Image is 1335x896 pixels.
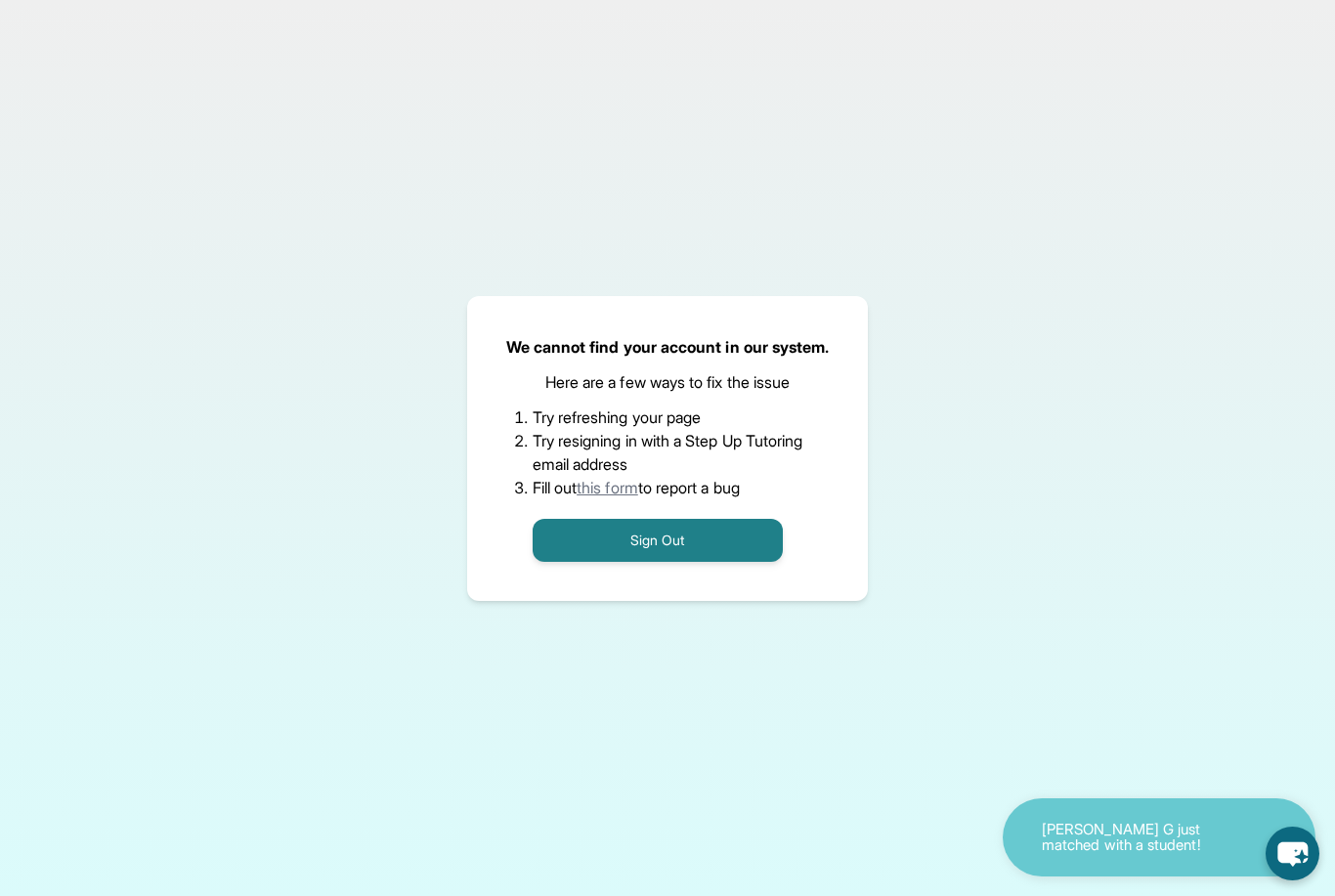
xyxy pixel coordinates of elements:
button: Sign Out [533,519,783,562]
a: this form [577,478,638,497]
p: Here are a few ways to fix the issue [545,370,791,394]
li: Try refreshing your page [533,405,803,429]
button: chat-button [1266,827,1319,880]
a: Sign Out [533,530,783,549]
p: [PERSON_NAME] G just matched with a student! [1042,822,1237,854]
li: Fill out to report a bug [533,476,803,499]
p: We cannot find your account in our system. [506,335,830,359]
li: Try resigning in with a Step Up Tutoring email address [533,429,803,476]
